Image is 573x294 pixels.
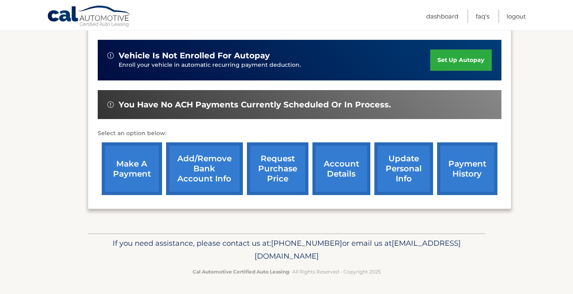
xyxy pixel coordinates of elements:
a: make a payment [102,142,162,195]
span: [EMAIL_ADDRESS][DOMAIN_NAME] [255,238,461,261]
a: Cal Automotive [47,5,131,29]
a: request purchase price [247,142,308,195]
span: vehicle is not enrolled for autopay [119,51,270,61]
a: update personal info [374,142,433,195]
a: FAQ's [476,10,489,23]
a: Dashboard [426,10,458,23]
a: payment history [437,142,497,195]
a: account details [312,142,370,195]
p: Select an option below: [98,129,501,138]
p: Enroll your vehicle in automatic recurring payment deduction. [119,61,431,70]
img: alert-white.svg [107,52,114,59]
span: You have no ACH payments currently scheduled or in process. [119,100,391,110]
p: - All Rights Reserved - Copyright 2025 [93,267,481,276]
img: alert-white.svg [107,101,114,108]
a: Logout [507,10,526,23]
span: [PHONE_NUMBER] [271,238,342,248]
a: set up autopay [430,49,491,71]
strong: Cal Automotive Certified Auto Leasing [193,269,289,275]
p: If you need assistance, please contact us at: or email us at [93,237,481,263]
a: Add/Remove bank account info [166,142,243,195]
